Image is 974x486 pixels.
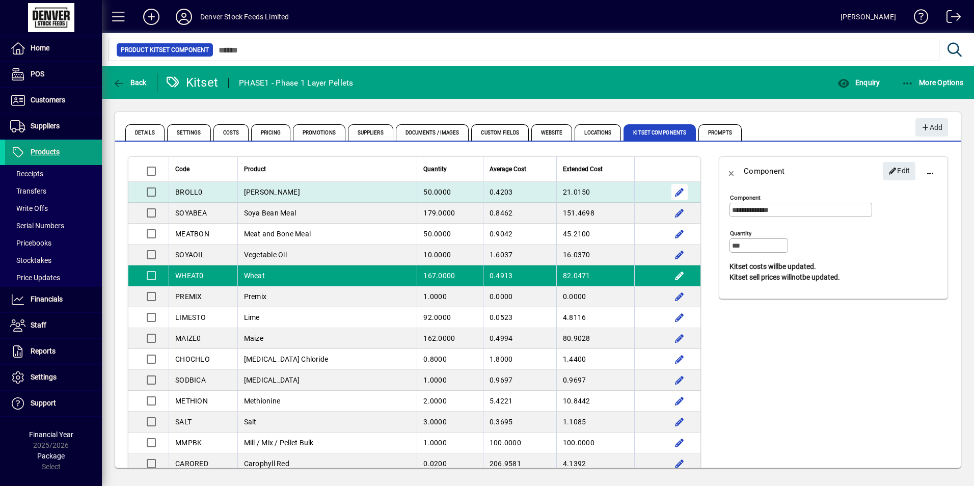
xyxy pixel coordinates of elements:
button: More options [918,159,942,183]
a: Financials [5,287,102,312]
div: CARORED [175,458,231,469]
td: 0.4913 [483,265,556,286]
span: Back [113,78,147,87]
span: Customers [31,96,65,104]
span: More Options [902,78,964,87]
div: BROLL0 [175,187,231,197]
button: Edit [671,393,688,409]
td: 16.0370 [556,245,634,265]
a: Reports [5,339,102,364]
button: Edit [671,351,688,367]
td: 0.0200 [417,453,482,474]
td: 100.0000 [483,433,556,453]
td: 1.4400 [556,349,634,370]
td: 0.9697 [483,370,556,391]
span: Stocktakes [10,256,51,264]
div: [PERSON_NAME] [841,9,896,25]
td: 179.0000 [417,203,482,224]
td: [MEDICAL_DATA] [237,370,417,391]
span: Transfers [10,187,46,195]
div: Component [744,163,784,179]
td: 162.0000 [417,328,482,349]
span: Average Cost [490,164,526,175]
span: Extended Cost [563,164,603,175]
td: 92.0000 [417,307,482,328]
button: Profile [168,8,200,26]
span: Enquiry [837,78,880,87]
button: Add [915,118,948,137]
button: Edit [883,162,915,180]
a: Knowledge Base [906,2,929,35]
td: 21.0150 [556,182,634,203]
td: 0.4203 [483,182,556,203]
td: 82.0471 [556,265,634,286]
td: 1.0000 [417,433,482,453]
td: 10.0000 [417,245,482,265]
mat-label: Quantity [730,230,751,237]
button: Edit [671,226,688,242]
span: Prompts [698,124,742,141]
span: Add [921,119,942,136]
td: Salt [237,412,417,433]
div: SOYABEA [175,208,231,218]
div: SODBICA [175,375,231,385]
td: 0.0000 [483,286,556,307]
app-page-header-button: Back [102,73,158,92]
span: Custom Fields [471,124,528,141]
td: 1.1085 [556,412,634,433]
a: Logout [939,2,961,35]
div: SALT [175,417,231,427]
span: Package [37,452,65,460]
span: Promotions [293,124,345,141]
span: Staff [31,321,46,329]
td: 4.8116 [556,307,634,328]
td: [PERSON_NAME] [237,182,417,203]
button: Edit [671,309,688,326]
span: not [792,273,802,281]
span: Financials [31,295,63,303]
td: 1.0000 [417,370,482,391]
button: Add [135,8,168,26]
span: Settings [31,373,57,381]
button: Back [719,159,744,183]
td: 50.0000 [417,182,482,203]
td: 50.0000 [417,224,482,245]
div: CHOCHLO [175,354,231,364]
span: Reports [31,347,56,355]
span: Price Updates [10,274,60,282]
td: Lime [237,307,417,328]
span: Kitset Components [624,124,696,141]
td: Carophyll Red [237,453,417,474]
span: Products [31,148,60,156]
button: Edit [671,288,688,305]
td: 0.8000 [417,349,482,370]
td: 45.2100 [556,224,634,245]
button: Edit [671,414,688,430]
span: Support [31,399,56,407]
a: Pricebooks [5,234,102,252]
span: Home [31,44,49,52]
div: LIMESTO [175,312,231,322]
a: Customers [5,88,102,113]
td: 0.9697 [556,370,634,391]
button: Edit [671,184,688,200]
button: Edit [671,372,688,388]
td: Maize [237,328,417,349]
span: Website [531,124,573,141]
div: MAIZE0 [175,333,231,343]
span: POS [31,70,44,78]
td: 206.9581 [483,453,556,474]
a: Staff [5,313,102,338]
div: Denver Stock Feeds Limited [200,9,289,25]
span: Write Offs [10,204,48,212]
span: Product Kitset Component [121,45,209,55]
td: 1.0000 [417,286,482,307]
td: Wheat [237,265,417,286]
td: 0.0523 [483,307,556,328]
span: Locations [575,124,621,141]
a: Support [5,391,102,416]
button: Edit [671,247,688,263]
span: Serial Numbers [10,222,64,230]
span: Financial Year [29,430,73,439]
a: Stocktakes [5,252,102,269]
